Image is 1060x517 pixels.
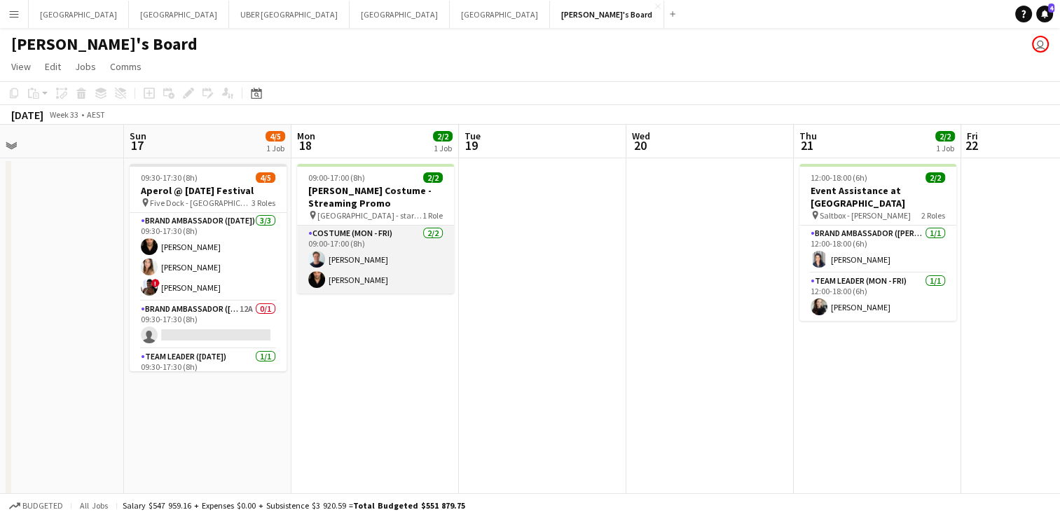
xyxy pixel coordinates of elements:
[935,131,955,142] span: 2/2
[799,184,956,209] h3: Event Assistance at [GEOGRAPHIC_DATA]
[308,172,365,183] span: 09:00-17:00 (8h)
[811,172,867,183] span: 12:00-18:00 (6h)
[6,57,36,76] a: View
[297,130,315,142] span: Mon
[450,1,550,28] button: [GEOGRAPHIC_DATA]
[256,172,275,183] span: 4/5
[434,143,452,153] div: 1 Job
[797,137,817,153] span: 21
[252,198,275,208] span: 3 Roles
[799,130,817,142] span: Thu
[936,143,954,153] div: 1 Job
[925,172,945,183] span: 2/2
[45,60,61,73] span: Edit
[297,226,454,294] app-card-role: Costume (Mon - Fri)2/209:00-17:00 (8h)[PERSON_NAME][PERSON_NAME]
[632,130,650,142] span: Wed
[69,57,102,76] a: Jobs
[150,198,252,208] span: Five Dock - [GEOGRAPHIC_DATA]
[22,501,63,511] span: Budgeted
[266,143,284,153] div: 1 Job
[129,1,229,28] button: [GEOGRAPHIC_DATA]
[11,60,31,73] span: View
[1048,4,1054,13] span: 4
[75,60,96,73] span: Jobs
[550,1,664,28] button: [PERSON_NAME]'s Board
[1032,36,1049,53] app-user-avatar: Tennille Moore
[295,137,315,153] span: 18
[799,164,956,321] app-job-card: 12:00-18:00 (6h)2/2Event Assistance at [GEOGRAPHIC_DATA] Saltbox - [PERSON_NAME]2 RolesBrand Amba...
[799,273,956,321] app-card-role: Team Leader (Mon - Fri)1/112:00-18:00 (6h)[PERSON_NAME]
[39,57,67,76] a: Edit
[266,131,285,142] span: 4/5
[7,498,65,513] button: Budgeted
[130,184,287,197] h3: Aperol @ [DATE] Festival
[104,57,147,76] a: Comms
[965,137,978,153] span: 22
[462,137,481,153] span: 19
[46,109,81,120] span: Week 33
[799,226,956,273] app-card-role: Brand Ambassador ([PERSON_NAME])1/112:00-18:00 (6h)[PERSON_NAME]
[151,279,160,287] span: !
[1036,6,1053,22] a: 4
[11,108,43,122] div: [DATE]
[297,164,454,294] app-job-card: 09:00-17:00 (8h)2/2[PERSON_NAME] Costume - Streaming Promo [GEOGRAPHIC_DATA] - start location TBC...
[967,130,978,142] span: Fri
[130,301,287,349] app-card-role: Brand Ambassador ([DATE])12A0/109:30-17:30 (8h)
[317,210,422,221] span: [GEOGRAPHIC_DATA] - start location TBC
[141,172,198,183] span: 09:30-17:30 (8h)
[353,500,465,511] span: Total Budgeted $551 879.75
[128,137,146,153] span: 17
[229,1,350,28] button: UBER [GEOGRAPHIC_DATA]
[11,34,198,55] h1: [PERSON_NAME]'s Board
[110,60,142,73] span: Comms
[921,210,945,221] span: 2 Roles
[630,137,650,153] span: 20
[87,109,105,120] div: AEST
[130,213,287,301] app-card-role: Brand Ambassador ([DATE])3/309:30-17:30 (8h)[PERSON_NAME][PERSON_NAME]![PERSON_NAME]
[433,131,453,142] span: 2/2
[350,1,450,28] button: [GEOGRAPHIC_DATA]
[464,130,481,142] span: Tue
[130,130,146,142] span: Sun
[423,172,443,183] span: 2/2
[297,184,454,209] h3: [PERSON_NAME] Costume - Streaming Promo
[123,500,465,511] div: Salary $547 959.16 + Expenses $0.00 + Subsistence $3 920.59 =
[130,164,287,371] app-job-card: 09:30-17:30 (8h)4/5Aperol @ [DATE] Festival Five Dock - [GEOGRAPHIC_DATA]3 RolesBrand Ambassador ...
[77,500,111,511] span: All jobs
[130,349,287,397] app-card-role: Team Leader ([DATE])1/109:30-17:30 (8h)
[422,210,443,221] span: 1 Role
[29,1,129,28] button: [GEOGRAPHIC_DATA]
[820,210,911,221] span: Saltbox - [PERSON_NAME]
